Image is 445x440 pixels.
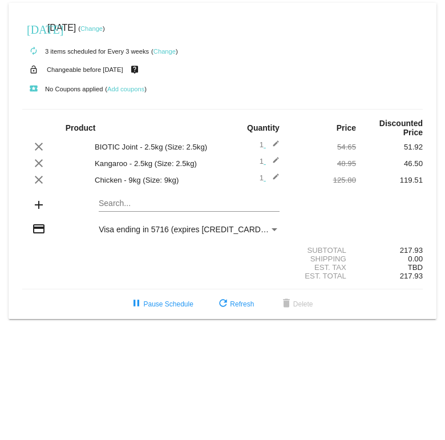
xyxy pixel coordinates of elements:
mat-icon: pause [130,297,143,311]
mat-select: Payment Method [99,225,280,234]
div: 48.95 [289,159,356,168]
span: Pause Schedule [130,300,193,308]
strong: Price [337,123,356,132]
strong: Quantity [247,123,280,132]
small: No Coupons applied [22,86,103,92]
mat-icon: delete [280,297,293,311]
span: Visa ending in 5716 (expires [CREDIT_CARD_DATA]) [99,225,290,234]
mat-icon: refresh [216,297,230,311]
button: Delete [270,294,322,314]
small: ( ) [105,86,147,92]
div: Est. Tax [289,263,356,272]
span: 0.00 [408,255,423,263]
div: Subtotal [289,246,356,255]
span: Refresh [216,300,254,308]
span: 217.93 [400,272,423,280]
strong: Product [66,123,96,132]
mat-icon: clear [32,173,46,187]
mat-icon: edit [266,156,280,170]
div: 46.50 [356,159,423,168]
mat-icon: clear [32,140,46,154]
small: ( ) [78,25,105,32]
div: 119.51 [356,176,423,184]
small: ( ) [151,48,178,55]
mat-icon: [DATE] [27,22,41,35]
mat-icon: clear [32,156,46,170]
a: Add coupons [107,86,144,92]
div: Kangaroo - 2.5kg (Size: 2.5kg) [89,159,222,168]
input: Search... [99,199,280,208]
div: BIOTIC Joint - 2.5kg (Size: 2.5kg) [89,143,222,151]
button: Pause Schedule [120,294,202,314]
mat-icon: lock_open [27,62,41,77]
button: Refresh [207,294,263,314]
div: 217.93 [356,246,423,255]
div: Chicken - 9kg (Size: 9kg) [89,176,222,184]
small: 3 items scheduled for Every 3 weeks [22,48,149,55]
mat-icon: credit_card [32,222,46,236]
span: 1 [260,140,280,149]
span: Delete [280,300,313,308]
div: Est. Total [289,272,356,280]
mat-icon: autorenew [27,45,41,58]
small: Changeable before [DATE] [47,66,123,73]
div: Shipping [289,255,356,263]
span: TBD [408,263,423,272]
mat-icon: edit [266,173,280,187]
span: 1 [260,157,280,165]
mat-icon: live_help [128,62,141,77]
a: Change [153,48,176,55]
div: 125.80 [289,176,356,184]
strong: Discounted Price [379,119,423,137]
mat-icon: edit [266,140,280,154]
mat-icon: local_play [27,82,41,96]
div: 51.92 [356,143,423,151]
a: Change [80,25,103,32]
span: 1 [260,173,280,182]
mat-icon: add [32,198,46,212]
div: 54.65 [289,143,356,151]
